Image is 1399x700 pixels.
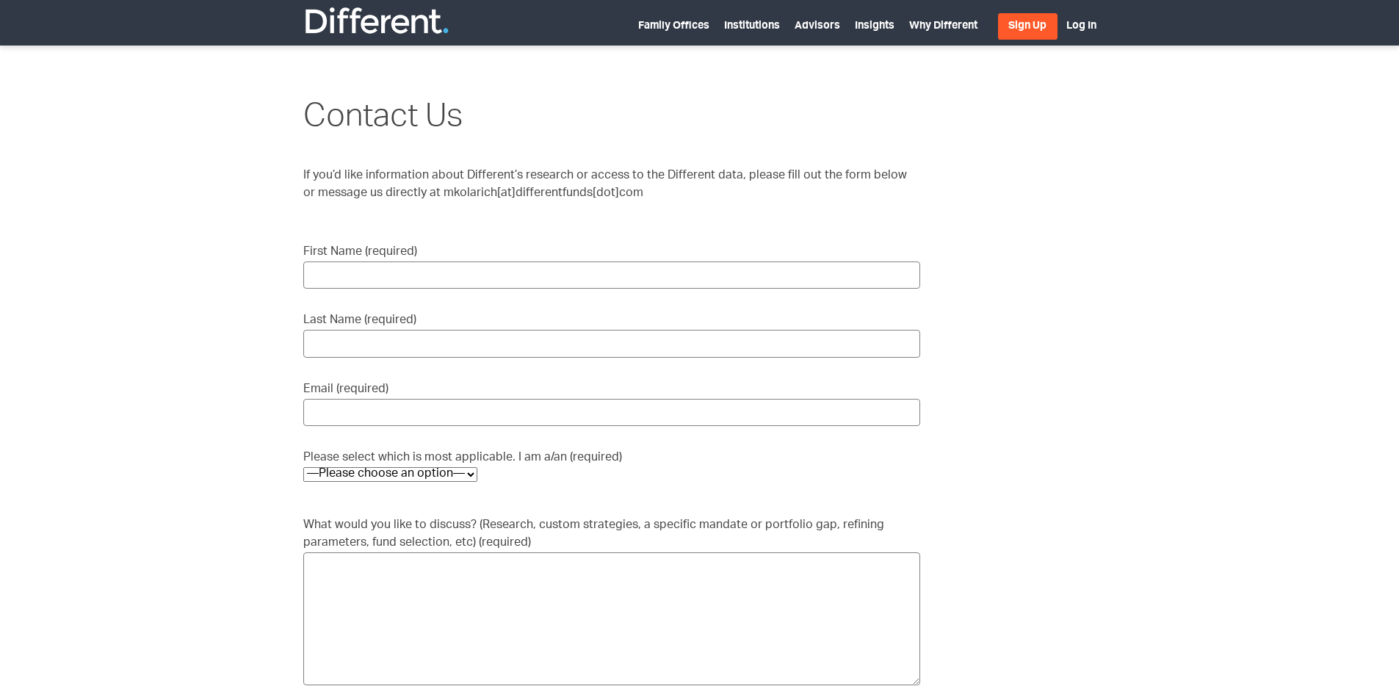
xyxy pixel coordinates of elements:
span: If you’d like information about Different’s research or access to the Different data, please fill... [303,170,907,200]
label: Last Name (required) [303,312,920,357]
input: Last Name (required) [303,330,920,357]
a: Insights [855,21,894,32]
h1: Contact Us [303,97,920,141]
a: Family Offices [638,21,709,32]
label: What would you like to discuss? (Research, custom strategies, a specific mandate or portfolio gap... [303,517,920,698]
a: Sign Up [998,13,1058,40]
input: First Name (required) [303,261,920,289]
a: Log In [1066,21,1096,32]
img: Different Funds [303,6,450,35]
a: Why Different [909,21,977,32]
a: Institutions [724,21,780,32]
a: Advisors [795,21,840,32]
textarea: What would you like to discuss? (Research, custom strategies, a specific mandate or portfolio gap... [303,552,920,685]
input: Email (required) [303,399,920,426]
select: Please select which is most applicable. I am a/an (required) [303,467,477,482]
label: First Name (required) [303,244,920,289]
label: Email (required) [303,381,920,426]
label: Please select which is most applicable. I am a/an (required) [303,450,920,482]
